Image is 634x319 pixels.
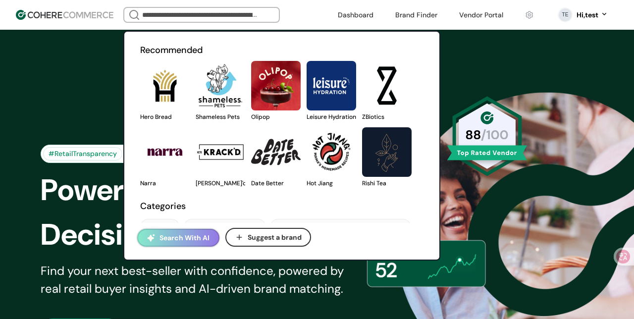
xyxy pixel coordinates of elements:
svg: 0 percent [558,7,573,22]
button: Search With AI [137,229,219,247]
a: Canned Goods, Condiments & Sauces [270,219,411,235]
div: Find your next best-seller with confidence, powered by real retail buyer insights and AI-driven b... [41,262,357,298]
h2: Recommended [140,44,423,57]
div: Trusted by 1500+ retailers nationwide [122,149,255,159]
h2: Categories [140,200,423,213]
div: Alcoholic Beverages [192,222,258,232]
a: Alcoholic Beverages [184,219,266,235]
button: Suggest a brand [225,228,311,247]
div: Hi, test [577,10,598,20]
div: Snacks [149,222,171,232]
div: Power Smarter Retail [41,168,373,213]
button: Hi,test [577,10,608,20]
a: Snacks [140,219,180,235]
img: Cohere Logo [16,10,113,20]
div: #RetailTransparency [43,147,122,160]
div: Decisions-Instantly [41,213,373,257]
div: Canned Goods, Condiments & Sauces [278,222,403,232]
